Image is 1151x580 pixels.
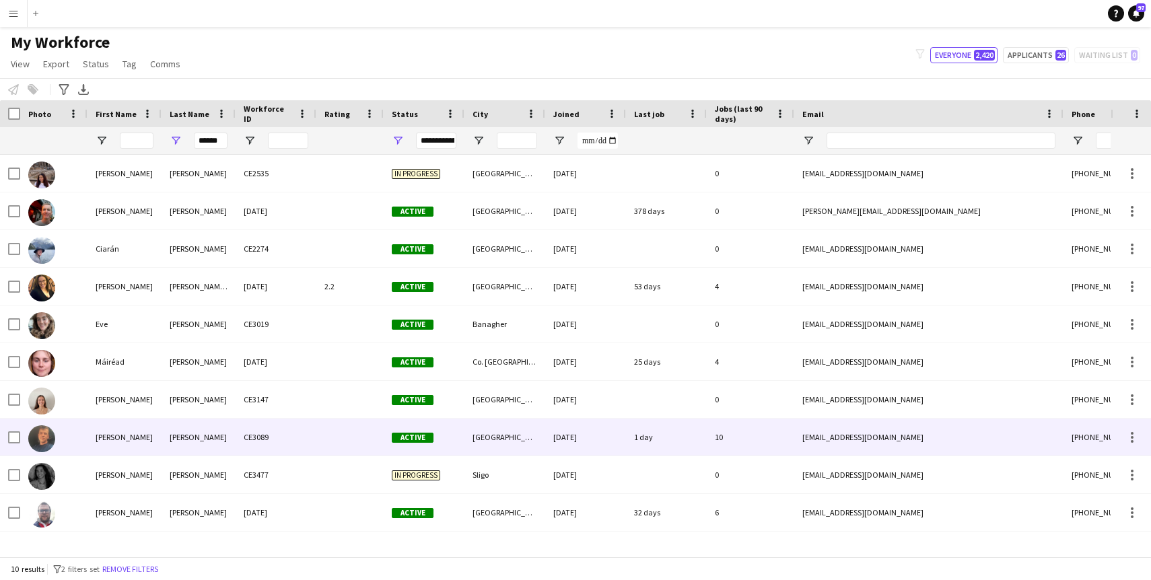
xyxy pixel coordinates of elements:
[707,268,794,305] div: 4
[162,155,236,192] div: [PERSON_NAME]
[88,305,162,342] div: Eve
[96,109,137,119] span: First Name
[497,133,537,149] input: City Filter Input
[974,50,995,61] span: 2,420
[464,192,545,229] div: [GEOGRAPHIC_DATA]
[162,268,236,305] div: [PERSON_NAME] [PERSON_NAME]
[88,494,162,531] div: [PERSON_NAME]
[794,155,1063,192] div: [EMAIL_ADDRESS][DOMAIN_NAME]
[170,135,182,147] button: Open Filter Menu
[5,55,35,73] a: View
[38,55,75,73] a: Export
[170,109,209,119] span: Last Name
[473,135,485,147] button: Open Filter Menu
[802,109,824,119] span: Email
[236,343,316,380] div: [DATE]
[28,199,55,226] img: Brian Martin
[117,55,142,73] a: Tag
[545,343,626,380] div: [DATE]
[464,456,545,493] div: Sligo
[162,494,236,531] div: [PERSON_NAME]
[88,230,162,267] div: Ciarán
[707,494,794,531] div: 6
[553,135,565,147] button: Open Filter Menu
[1136,3,1146,12] span: 97
[28,161,55,188] img: Andrea Martinez
[545,305,626,342] div: [DATE]
[392,244,433,254] span: Active
[392,320,433,330] span: Active
[88,268,162,305] div: [PERSON_NAME]
[88,381,162,418] div: [PERSON_NAME]
[75,81,92,98] app-action-btn: Export XLSX
[707,343,794,380] div: 4
[464,230,545,267] div: [GEOGRAPHIC_DATA]
[88,192,162,229] div: [PERSON_NAME]
[145,55,186,73] a: Comms
[61,564,100,574] span: 2 filters set
[392,395,433,405] span: Active
[827,133,1055,149] input: Email Filter Input
[194,133,228,149] input: Last Name Filter Input
[236,268,316,305] div: [DATE]
[707,381,794,418] div: 0
[120,133,153,149] input: First Name Filter Input
[1003,47,1069,63] button: Applicants26
[123,58,137,70] span: Tag
[150,58,180,70] span: Comms
[28,501,55,528] img: Shane Martin
[392,433,433,443] span: Active
[28,275,55,301] img: Daniele Martins da Silva
[162,192,236,229] div: [PERSON_NAME]
[236,381,316,418] div: CE3147
[56,81,72,98] app-action-btn: Advanced filters
[1128,5,1144,22] a: 97
[794,419,1063,456] div: [EMAIL_ADDRESS][DOMAIN_NAME]
[236,456,316,493] div: CE3477
[236,230,316,267] div: CE2274
[28,237,55,264] img: Ciarán Martin
[392,169,440,179] span: In progress
[392,109,418,119] span: Status
[545,419,626,456] div: [DATE]
[392,357,433,367] span: Active
[88,343,162,380] div: Máiréad
[1072,135,1084,147] button: Open Filter Menu
[626,268,707,305] div: 53 days
[464,381,545,418] div: [GEOGRAPHIC_DATA] 13
[236,305,316,342] div: CE3019
[464,419,545,456] div: [GEOGRAPHIC_DATA]
[28,312,55,339] img: Eve Martin
[545,456,626,493] div: [DATE]
[473,109,488,119] span: City
[545,192,626,229] div: [DATE]
[244,135,256,147] button: Open Filter Menu
[236,192,316,229] div: [DATE]
[578,133,618,149] input: Joined Filter Input
[707,155,794,192] div: 0
[88,419,162,456] div: [PERSON_NAME]
[626,192,707,229] div: 378 days
[28,109,51,119] span: Photo
[162,305,236,342] div: [PERSON_NAME]
[794,343,1063,380] div: [EMAIL_ADDRESS][DOMAIN_NAME]
[794,268,1063,305] div: [EMAIL_ADDRESS][DOMAIN_NAME]
[236,494,316,531] div: [DATE]
[707,230,794,267] div: 0
[162,381,236,418] div: [PERSON_NAME]
[316,268,384,305] div: 2.2
[162,419,236,456] div: [PERSON_NAME]
[392,207,433,217] span: Active
[707,419,794,456] div: 10
[707,305,794,342] div: 0
[162,230,236,267] div: [PERSON_NAME]
[1055,50,1066,61] span: 26
[464,494,545,531] div: [GEOGRAPHIC_DATA] 8
[268,133,308,149] input: Workforce ID Filter Input
[545,381,626,418] div: [DATE]
[794,305,1063,342] div: [EMAIL_ADDRESS][DOMAIN_NAME]
[626,494,707,531] div: 32 days
[324,109,350,119] span: Rating
[236,155,316,192] div: CE2535
[794,230,1063,267] div: [EMAIL_ADDRESS][DOMAIN_NAME]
